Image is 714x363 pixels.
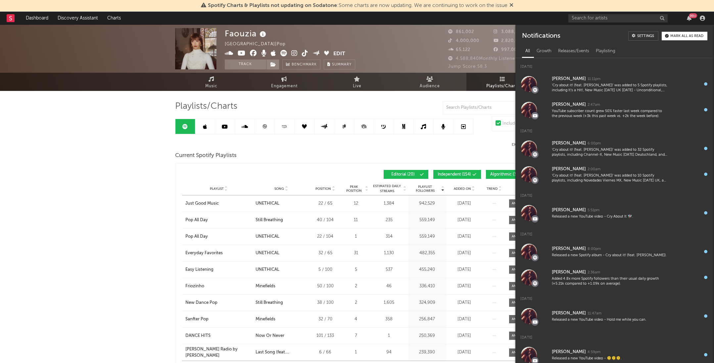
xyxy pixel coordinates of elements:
div: [PERSON_NAME] [552,165,586,173]
span: Peak Position [344,185,364,193]
div: [PERSON_NAME] [552,206,586,214]
div: Now Or Never [256,333,284,339]
div: 6:00pm [588,141,601,146]
span: Trend [487,187,498,191]
span: Benchmark [292,61,317,69]
div: 99 + [689,13,697,18]
a: Everyday Favorites [185,250,252,257]
div: Released a new YouTube video - Hold me while you can. [552,317,668,322]
div: 94 [372,349,406,356]
a: Discovery Assistant [53,12,103,25]
div: 250,369 [410,333,445,339]
div: [DATE] [515,58,714,71]
input: Search Playlists/Charts [443,101,525,114]
div: 1,130 [372,250,406,257]
div: Just Good Music [185,200,219,207]
span: 4,588,840 Monthly Listeners [448,57,519,61]
div: 'Cry about it! (feat. [PERSON_NAME])' was added to 5 Spotify playlists, including It's a Hit!, Ne... [552,83,668,93]
a: [PERSON_NAME]2:47amYouTube subscriber count grew 50% faster last week compared to the previous we... [515,97,714,123]
div: [PERSON_NAME] [552,309,586,317]
a: Pop All Day [185,217,252,223]
span: 997,000 [494,48,520,52]
div: [DATE] [448,217,481,223]
span: Engagement [271,82,298,90]
div: [PERSON_NAME] [552,140,586,147]
div: Everyday Favorites [185,250,223,257]
div: Mark all as read [670,34,703,38]
div: 22 / 65 [310,200,340,207]
div: 38 / 100 [310,300,340,306]
a: [PERSON_NAME]6:00pm'Cry about it! (feat. [PERSON_NAME])' was added to 32 Spotify playlists, inclu... [515,136,714,161]
input: Search for artists [568,14,668,22]
div: Released a new YouTube video - Cry About It 🧚🏾‍♀️. [552,214,668,219]
div: Minefields [256,283,275,290]
div: [DATE] [448,250,481,257]
div: [PERSON_NAME] Radio by [PERSON_NAME] [185,346,252,359]
div: 7 [344,333,368,339]
div: Releases/Events [555,46,593,57]
button: Algorithmic(382) [486,170,532,179]
div: 324,909 [410,300,445,306]
div: Friozinho [185,283,204,290]
div: Faouzia [225,28,268,39]
span: Dismiss [509,3,513,8]
div: [DATE] [448,333,481,339]
span: 65,122 [448,48,470,52]
button: Export CSV [512,143,539,147]
div: 336,410 [410,283,445,290]
button: Summary [324,60,355,69]
span: Current Spotify Playlists [175,152,237,160]
div: 22 / 104 [310,233,340,240]
span: Song [274,187,284,191]
div: 8:00pm [588,247,601,252]
div: 2:36am [588,270,600,275]
div: 5:51pm [588,208,599,213]
a: Engagement [248,73,321,91]
div: 1,605 [372,300,406,306]
div: [PERSON_NAME] [552,348,586,356]
div: 101 / 133 [310,333,340,339]
span: Playlists/Charts [175,102,237,110]
a: Dashboard [21,12,53,25]
div: 1 [344,233,368,240]
span: Jump Score: 58.3 [448,64,487,69]
span: Added On [454,187,471,191]
button: Track [225,60,266,69]
span: 861,002 [448,30,474,34]
div: Pop All Day [185,217,208,223]
div: 256,847 [410,316,445,323]
div: 4 [344,316,368,323]
div: [DATE] [448,200,481,207]
div: [DATE] [515,123,714,136]
a: Playlists/Charts [466,73,539,91]
div: [PERSON_NAME] [552,245,586,253]
div: UNETHICAL [256,266,279,273]
a: Easy Listening [185,266,252,273]
div: Released a new Spotify album - Cry about it! (feat. [PERSON_NAME]). [552,253,668,258]
span: : Some charts are now updating. We are continuing to work on the issue [208,3,507,8]
a: Benchmark [282,60,320,69]
span: Playlist Followers [410,185,441,193]
a: Friozinho [185,283,252,290]
span: Editorial ( 20 ) [388,173,418,177]
div: 314 [372,233,406,240]
button: Editorial(20) [384,170,428,179]
div: Sanfter Pop [185,316,209,323]
div: [DATE] [515,290,714,303]
div: 1 [372,333,406,339]
div: 455,240 [410,266,445,273]
div: [PERSON_NAME] [552,75,586,83]
div: 559,149 [410,217,445,223]
div: 'Cry about it! (feat. [PERSON_NAME])' was added to 10 Spotify playlists, including Novedades Vier... [552,173,668,183]
div: 40 / 104 [310,217,340,223]
div: [GEOGRAPHIC_DATA] | Pop [225,40,293,48]
a: DANCE HITS [185,333,252,339]
span: 2,820,000 [494,39,524,43]
span: Position [315,187,331,191]
a: Live [321,73,394,91]
a: [PERSON_NAME]8:00pmReleased a new Spotify album - Cry about it! (feat. [PERSON_NAME]). [515,239,714,264]
a: [PERSON_NAME]11:47amReleased a new YouTube video - Hold me while you can. [515,303,714,329]
a: [PERSON_NAME]2:36amAdded 4.8x more Spotify followers than their usual daily growth (+5.21k compar... [515,264,714,290]
a: [PERSON_NAME]2:00am'Cry about it! (feat. [PERSON_NAME])' was added to 10 Spotify playlists, inclu... [515,161,714,187]
div: 2:47am [588,102,600,107]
